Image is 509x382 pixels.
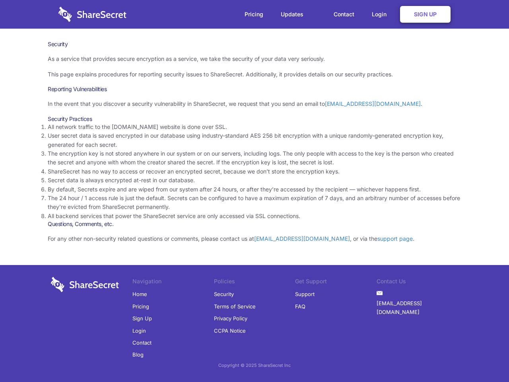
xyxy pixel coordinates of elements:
[295,300,305,312] a: FAQ
[48,194,461,212] li: The 24 hour / 1 access rule is just the default. Secrets can be configured to have a maximum expi...
[132,277,214,288] li: Navigation
[400,6,451,23] a: Sign Up
[377,297,458,318] a: [EMAIL_ADDRESS][DOMAIN_NAME]
[48,176,461,185] li: Secret data is always encrypted at-rest in our database.
[48,86,461,93] h3: Reporting Vulnerabilities
[132,312,152,324] a: Sign Up
[48,167,461,176] li: ShareSecret has no way to access or recover an encrypted secret, because we don’t store the encry...
[132,288,147,300] a: Home
[48,70,461,79] p: This page explains procedures for reporting security issues to ShareSecret. Additionally, it prov...
[48,185,461,194] li: By default, Secrets expire and are wiped from our system after 24 hours, or after they’re accesse...
[237,2,271,27] a: Pricing
[132,300,149,312] a: Pricing
[48,123,461,131] li: All network traffic to the [DOMAIN_NAME] website is done over SSL.
[214,288,234,300] a: Security
[295,288,315,300] a: Support
[48,41,461,48] h1: Security
[377,277,458,288] li: Contact Us
[48,55,461,63] p: As a service that provides secure encryption as a service, we take the security of your data very...
[48,149,461,167] li: The encryption key is not stored anywhere in our system or on our servers, including logs. The on...
[48,115,461,123] h3: Security Practices
[214,300,256,312] a: Terms of Service
[48,99,461,108] p: In the event that you discover a security vulnerability in ShareSecret, we request that you send ...
[214,277,295,288] li: Policies
[254,235,350,242] a: [EMAIL_ADDRESS][DOMAIN_NAME]
[364,2,398,27] a: Login
[48,212,461,220] li: All backend services that power the ShareSecret service are only accessed via SSL connections.
[325,100,421,107] a: [EMAIL_ADDRESS][DOMAIN_NAME]
[58,7,126,22] img: logo-wordmark-white-trans-d4663122ce5f474addd5e946df7df03e33cb6a1c49d2221995e7729f52c070b2.svg
[48,220,461,228] h3: Questions, Comments, etc.
[51,277,119,292] img: logo-wordmark-white-trans-d4663122ce5f474addd5e946df7df03e33cb6a1c49d2221995e7729f52c070b2.svg
[48,234,461,243] p: For any other non-security related questions or comments, please contact us at , or via the .
[132,337,152,349] a: Contact
[214,312,247,324] a: Privacy Policy
[48,131,461,149] li: User secret data is saved encrypted in our database using industry-standard AES 256 bit encryptio...
[326,2,362,27] a: Contact
[132,349,144,361] a: Blog
[377,235,413,242] a: support page
[214,325,246,337] a: CCPA Notice
[132,325,146,337] a: Login
[295,277,377,288] li: Get Support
